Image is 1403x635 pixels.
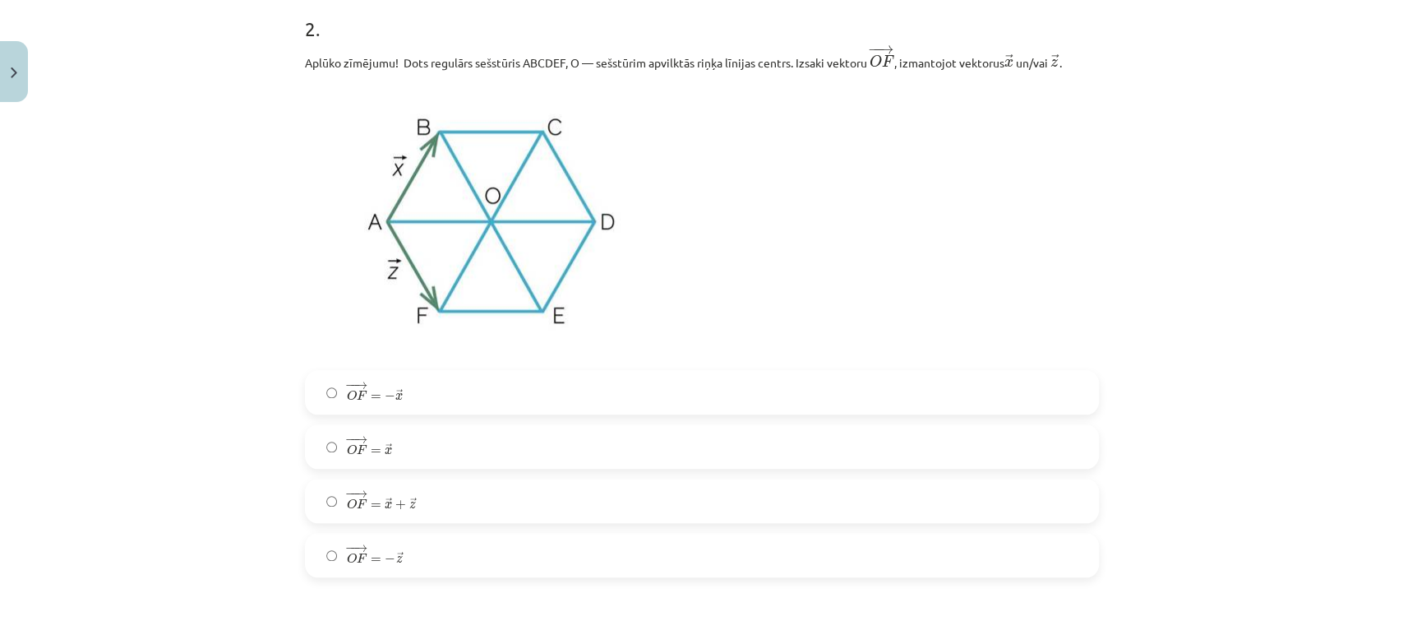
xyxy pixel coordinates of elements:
span: x [1004,59,1013,67]
span: = [371,503,381,508]
span: z [409,502,416,509]
span: − [868,45,880,54]
span: → [1051,54,1059,66]
span: x [385,502,392,509]
span: O [347,444,357,455]
span: → [354,436,367,443]
span: + [395,500,406,510]
span: → [385,498,392,508]
span: → [396,552,403,562]
span: → [354,545,367,552]
span: → [385,443,392,453]
span: F [357,445,367,455]
span: z [1050,59,1058,67]
p: Aplūko zīmējumu! Dots regulārs sešstūris ABCDEF, O — sešstūrim apvilktās riņķa līnijas centrs. Iz... [305,44,1099,72]
span: − [345,545,356,552]
span: → [410,498,417,508]
span: − [345,382,356,389]
span: = [371,449,381,454]
span: x [385,447,392,455]
span: − [350,436,352,443]
span: x [395,393,403,401]
span: F [357,391,367,401]
span: → [354,382,367,389]
span: − [350,490,352,498]
span: F [357,554,367,563]
span: O [347,553,357,563]
span: O [347,390,357,401]
span: = [371,558,381,563]
span: − [385,392,395,401]
span: → [878,45,894,54]
span: → [396,389,403,399]
span: = [371,395,381,400]
span: − [345,436,356,443]
span: − [350,545,352,552]
span: F [882,55,894,67]
span: − [345,490,356,498]
span: F [357,499,367,509]
span: z [396,556,403,563]
span: → [354,490,367,498]
span: − [873,45,875,54]
span: − [385,554,395,564]
span: → [1005,54,1013,66]
span: − [350,382,352,389]
span: O [347,498,357,509]
img: icon-close-lesson-0947bae3869378f0d4975bcd49f059093ad1ed9edebbc8119c70593378902aed.svg [11,67,17,78]
span: O [870,55,882,67]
